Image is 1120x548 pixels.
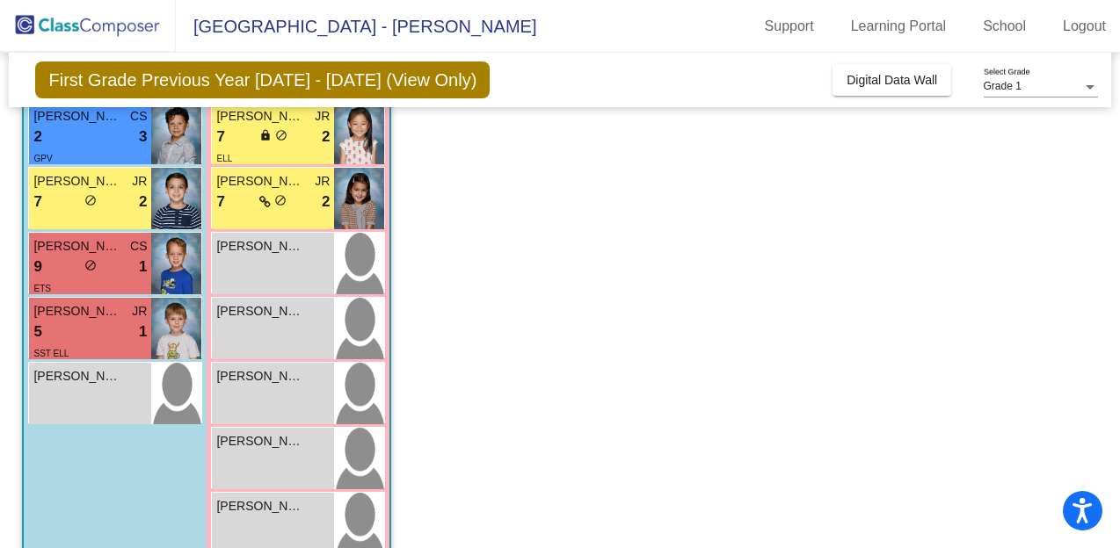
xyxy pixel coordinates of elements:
span: ELL [216,154,232,163]
span: CS [130,107,147,126]
span: do_not_disturb_alt [274,194,287,206]
span: [PERSON_NAME] [33,367,121,386]
span: 9 [33,256,41,278]
span: [GEOGRAPHIC_DATA] - [PERSON_NAME] [176,12,536,40]
span: [PERSON_NAME] [33,172,121,191]
span: JR [315,107,330,126]
span: [PERSON_NAME] [216,107,304,126]
span: 1 [139,256,147,278]
a: School [969,12,1040,40]
span: 7 [33,191,41,213]
span: [PERSON_NAME] [216,302,304,321]
span: GPV [33,154,52,163]
a: Logout [1049,12,1120,40]
span: do_not_disturb_alt [84,194,97,206]
span: [PERSON_NAME] [216,172,304,191]
span: [PERSON_NAME] [33,302,121,321]
span: 7 [216,126,224,148]
button: Digital Data Wall [833,64,951,96]
span: lock [259,129,272,141]
span: 5 [33,321,41,343]
span: 2 [322,126,330,148]
span: [PERSON_NAME] [33,107,121,126]
span: JR [132,172,147,191]
span: ETS [33,284,50,293]
span: [PERSON_NAME] [216,497,304,516]
span: [PERSON_NAME] [216,432,304,451]
span: JR [315,172,330,191]
span: First Grade Previous Year [DATE] - [DATE] (View Only) [35,61,490,98]
span: SST ELL [33,349,69,358]
span: do_not_disturb_alt [84,259,97,271]
span: do_not_disturb_alt [275,129,287,141]
span: [PERSON_NAME] [33,237,121,256]
span: 2 [322,191,330,213]
span: [PERSON_NAME] [216,237,304,256]
a: Support [751,12,828,40]
span: 2 [33,126,41,148]
span: JR [132,302,147,321]
span: 3 [139,126,147,148]
span: 2 [139,191,147,213]
span: Digital Data Wall [847,73,937,87]
span: 1 [139,321,147,343]
span: 7 [216,191,224,213]
span: [PERSON_NAME]-Park [216,367,304,386]
span: CS [130,237,147,256]
span: Grade 1 [984,80,1022,92]
a: Learning Portal [837,12,961,40]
